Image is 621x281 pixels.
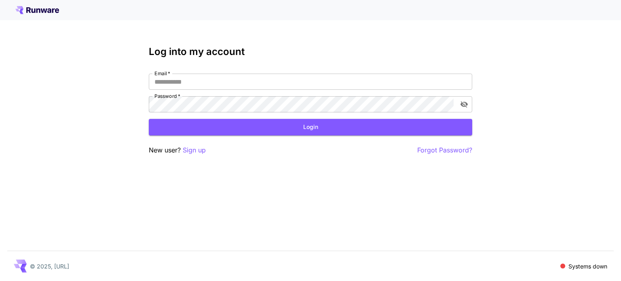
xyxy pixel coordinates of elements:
[149,145,206,155] p: New user?
[417,145,472,155] button: Forgot Password?
[149,119,472,135] button: Login
[154,70,170,77] label: Email
[568,262,607,270] p: Systems down
[149,46,472,57] h3: Log into my account
[457,97,471,112] button: toggle password visibility
[154,93,180,99] label: Password
[183,145,206,155] button: Sign up
[30,262,69,270] p: © 2025, [URL]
